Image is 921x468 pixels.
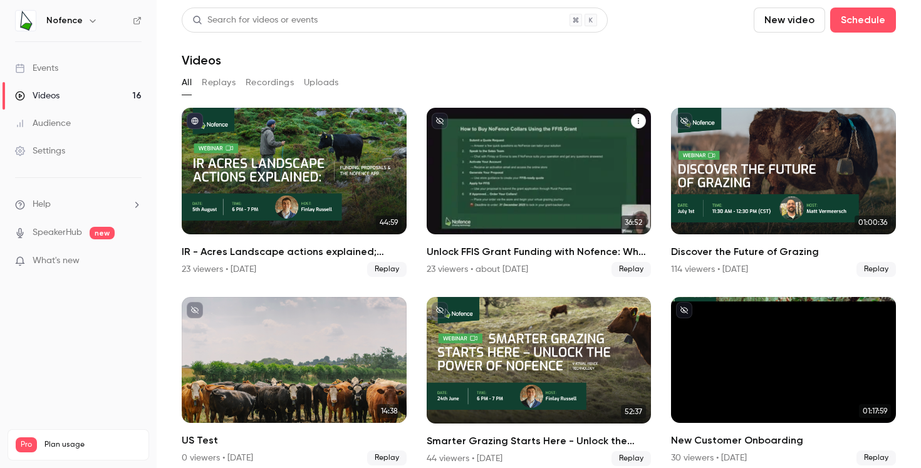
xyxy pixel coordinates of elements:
[611,451,651,466] span: Replay
[621,216,646,229] span: 36:52
[671,244,896,259] h2: Discover the Future of Grazing
[427,297,652,466] a: 52:37Smarter Grazing Starts Here - Unlock the Power of Nofence44 viewers • [DATE]Replay
[671,263,748,276] div: 114 viewers • [DATE]
[15,145,65,157] div: Settings
[376,216,402,229] span: 44:59
[856,262,896,277] span: Replay
[46,14,83,27] h6: Nofence
[427,297,652,466] li: Smarter Grazing Starts Here - Unlock the Power of Nofence
[671,297,896,466] li: New Customer Onboarding
[427,434,652,449] h2: Smarter Grazing Starts Here - Unlock the Power of Nofence
[187,113,203,129] button: published
[202,73,236,93] button: Replays
[427,452,502,465] div: 44 viewers • [DATE]
[15,198,142,211] li: help-dropdown-opener
[671,433,896,448] h2: New Customer Onboarding
[15,117,71,130] div: Audience
[182,73,192,93] button: All
[432,113,448,129] button: unpublished
[182,108,407,277] a: 44:59IR - Acres Landscape actions explained; Funding, proposals & The Nofence app23 viewers • [DA...
[90,227,115,239] span: new
[621,405,646,419] span: 52:37
[859,404,891,418] span: 01:17:59
[304,73,339,93] button: Uploads
[127,256,142,267] iframe: Noticeable Trigger
[182,108,407,277] li: IR - Acres Landscape actions explained; Funding, proposals & The Nofence app
[192,14,318,27] div: Search for videos or events
[427,108,652,277] li: Unlock FFIS Grant Funding with Nofence: What You Need to Know
[427,244,652,259] h2: Unlock FFIS Grant Funding with Nofence: What You Need to Know
[15,62,58,75] div: Events
[187,302,203,318] button: unpublished
[33,226,82,239] a: SpeakerHub
[33,198,51,211] span: Help
[182,433,407,448] h2: US Test
[182,297,407,466] a: 14:38US Test0 viewers • [DATE]Replay
[432,302,448,318] button: unpublished
[427,263,528,276] div: 23 viewers • about [DATE]
[16,11,36,31] img: Nofence
[16,437,37,452] span: Pro
[671,452,747,464] div: 30 viewers • [DATE]
[182,8,896,460] section: Videos
[671,108,896,277] a: 01:00:36Discover the Future of Grazing114 viewers • [DATE]Replay
[15,90,60,102] div: Videos
[44,440,141,450] span: Plan usage
[246,73,294,93] button: Recordings
[182,263,256,276] div: 23 viewers • [DATE]
[671,108,896,277] li: Discover the Future of Grazing
[33,254,80,268] span: What's new
[377,404,402,418] span: 14:38
[754,8,825,33] button: New video
[182,53,221,68] h1: Videos
[676,302,692,318] button: unpublished
[182,297,407,466] li: US Test
[830,8,896,33] button: Schedule
[676,113,692,129] button: unpublished
[855,216,891,229] span: 01:00:36
[671,297,896,466] a: 01:17:59New Customer Onboarding30 viewers • [DATE]Replay
[182,452,253,464] div: 0 viewers • [DATE]
[182,244,407,259] h2: IR - Acres Landscape actions explained; Funding, proposals & The Nofence app
[427,108,652,277] a: 36:52Unlock FFIS Grant Funding with Nofence: What You Need to Know23 viewers • about [DATE]Replay
[611,262,651,277] span: Replay
[367,450,407,465] span: Replay
[856,450,896,465] span: Replay
[367,262,407,277] span: Replay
